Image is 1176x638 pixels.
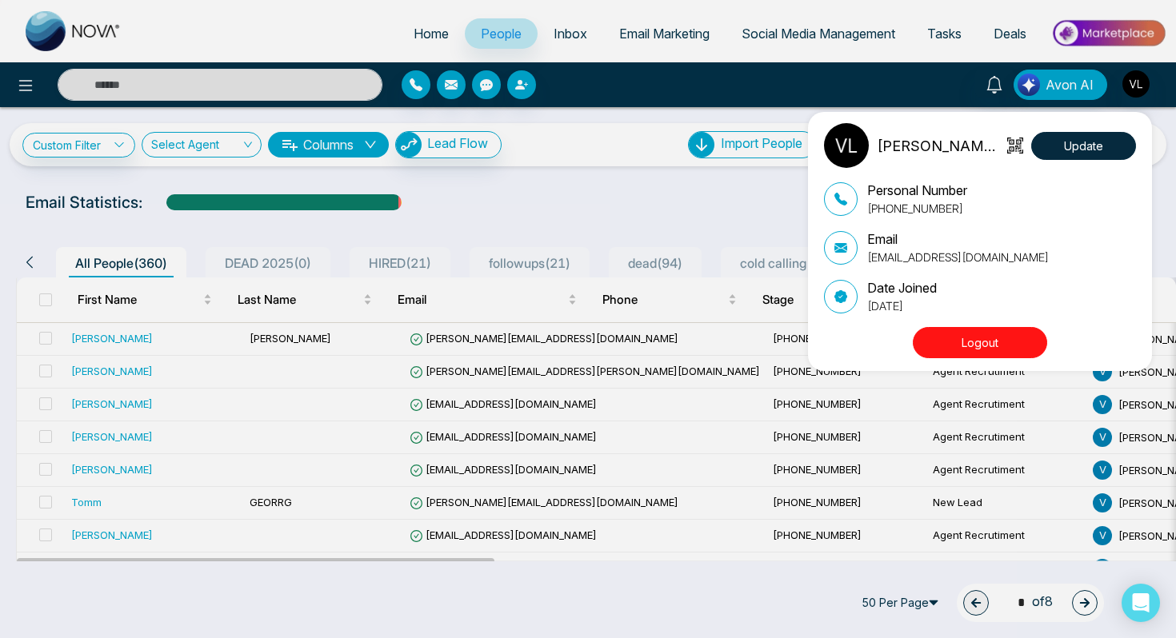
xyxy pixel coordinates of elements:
button: Update [1031,132,1136,160]
p: Date Joined [867,278,937,297]
p: Email [867,229,1049,249]
p: [PHONE_NUMBER] [867,200,967,217]
button: Logout [913,327,1047,358]
div: Open Intercom Messenger [1122,584,1160,622]
p: [EMAIL_ADDRESS][DOMAIN_NAME] [867,249,1049,265]
p: [PERSON_NAME] LendingHub [877,135,1002,157]
p: [DATE] [867,297,937,314]
p: Personal Number [867,181,967,200]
